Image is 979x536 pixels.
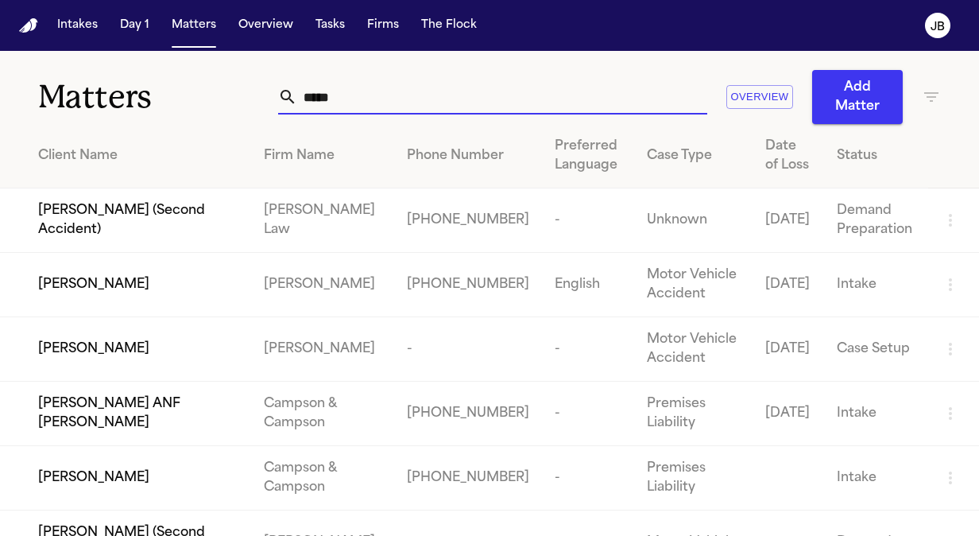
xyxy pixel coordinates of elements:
td: [PHONE_NUMBER] [394,188,542,253]
td: [PERSON_NAME] [251,317,394,382]
td: Campson & Campson [251,446,394,511]
td: [DATE] [753,317,824,382]
div: Firm Name [264,146,381,165]
div: Client Name [38,146,238,165]
td: - [542,317,633,382]
td: [DATE] [753,253,824,317]
td: Intake [824,253,928,317]
h1: Matters [38,77,278,117]
button: Intakes [51,11,104,40]
td: [PERSON_NAME] [251,253,394,317]
button: Overview [726,85,793,110]
td: [PHONE_NUMBER] [394,446,542,511]
div: Preferred Language [555,137,621,175]
div: Phone Number [407,146,529,165]
td: - [542,446,633,511]
td: [PERSON_NAME] Law [251,188,394,253]
span: [PERSON_NAME] [38,468,149,487]
span: [PERSON_NAME] [38,275,149,294]
td: Case Setup [824,317,928,382]
span: [PERSON_NAME] (Second Accident) [38,201,238,239]
td: Intake [824,382,928,446]
td: [DATE] [753,188,824,253]
button: Add Matter [812,70,903,124]
button: Firms [361,11,405,40]
img: Finch Logo [19,18,38,33]
td: - [542,382,633,446]
span: [PERSON_NAME] [38,340,149,359]
td: Intake [824,446,928,511]
td: - [542,188,633,253]
button: Day 1 [114,11,156,40]
a: Home [19,18,38,33]
div: Case Type [647,146,740,165]
td: Demand Preparation [824,188,928,253]
td: [PHONE_NUMBER] [394,382,542,446]
button: Tasks [309,11,351,40]
td: English [542,253,633,317]
td: Motor Vehicle Accident [634,253,753,317]
td: Campson & Campson [251,382,394,446]
td: Unknown [634,188,753,253]
td: Premises Liability [634,446,753,511]
div: Date of Loss [765,137,811,175]
td: - [394,317,542,382]
td: Motor Vehicle Accident [634,317,753,382]
td: Premises Liability [634,382,753,446]
div: Status [837,146,915,165]
button: The Flock [415,11,483,40]
span: [PERSON_NAME] ANF [PERSON_NAME] [38,394,238,433]
td: [PHONE_NUMBER] [394,253,542,317]
td: [DATE] [753,382,824,446]
button: Matters [165,11,222,40]
button: Overview [232,11,300,40]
